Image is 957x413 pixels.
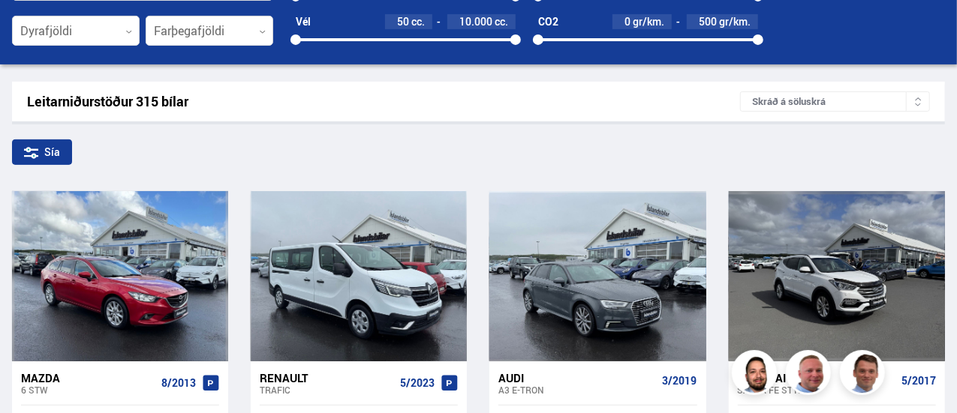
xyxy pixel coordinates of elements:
[734,352,779,397] img: nhp88E3Fdnt1Opn2.png
[27,94,740,109] div: Leitarniðurstöður 315 bílar
[699,14,717,28] span: 500
[12,6,57,51] button: Opna LiveChat spjallviðmót
[397,14,409,28] span: 50
[161,377,196,389] span: 8/2013
[740,91,930,112] div: Skráð á söluskrá
[260,371,394,385] div: Renault
[21,385,155,395] div: 6 STW
[719,16,751,28] span: gr/km.
[788,352,833,397] img: siFngHWaQ9KaOqBr.png
[624,14,630,28] span: 0
[498,371,656,385] div: Audi
[296,16,311,28] div: Vél
[459,14,492,28] span: 10.000
[400,377,435,389] span: 5/2023
[538,16,558,28] div: CO2
[633,16,664,28] span: gr/km.
[495,16,508,28] span: cc.
[498,385,656,395] div: A3 E-TRON
[260,385,394,395] div: Trafic
[12,139,72,165] div: Sía
[842,352,887,397] img: FbJEzSuNWCJXmdc-.webp
[663,375,697,387] span: 3/2019
[21,371,155,385] div: Mazda
[901,375,936,387] span: 5/2017
[411,16,425,28] span: cc.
